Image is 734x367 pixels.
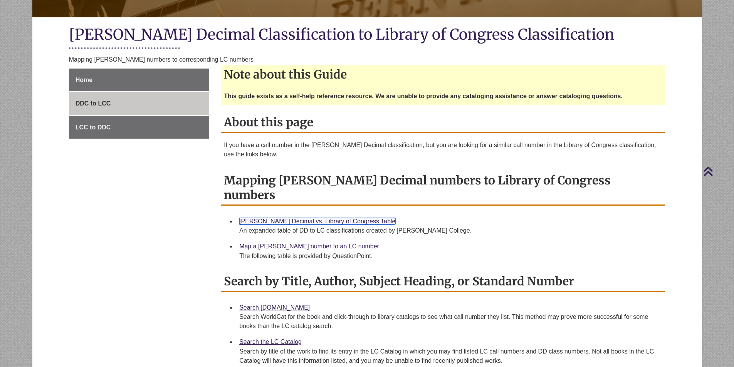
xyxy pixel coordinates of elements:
[69,56,254,63] span: Mapping [PERSON_NAME] numbers to corresponding LC numbers
[239,243,379,250] a: Map a [PERSON_NAME] number to an LC number
[221,271,665,292] h2: Search by Title, Author, Subject Heading, or Standard Number
[76,124,111,131] span: LCC to DDC
[69,116,209,139] a: LCC to DDC
[221,65,665,84] h2: Note about this Guide
[76,100,111,107] span: DDC to LCC
[69,69,209,92] a: Home
[239,312,659,331] div: Search WorldCat for the book and click-through to library catalogs to see what call number they l...
[224,93,623,99] strong: This guide exists as a self-help reference resource. We are unable to provide any cataloging assi...
[69,92,209,115] a: DDC to LCC
[239,218,395,225] a: [PERSON_NAME] Decimal vs. Library of Congress Table
[239,339,302,345] a: Search the LC Catalog
[239,304,310,311] a: Search [DOMAIN_NAME]
[224,141,662,159] p: If you have a call number in the [PERSON_NAME] Decimal classification, but you are looking for a ...
[69,69,209,139] div: Guide Page Menu
[69,25,665,45] h1: [PERSON_NAME] Decimal Classification to Library of Congress Classification
[76,77,92,83] span: Home
[239,347,659,365] div: Search by title of the work to find its entry in the LC Catalog in which you may find listed LC c...
[221,112,665,133] h2: About this page
[221,171,665,206] h2: Mapping [PERSON_NAME] Decimal numbers to Library of Congress numbers
[239,251,659,261] div: The following table is provided by QuestionPoint.
[703,166,732,176] a: Back to Top
[239,226,659,235] div: An expanded table of DD to LC classifications created by [PERSON_NAME] College.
